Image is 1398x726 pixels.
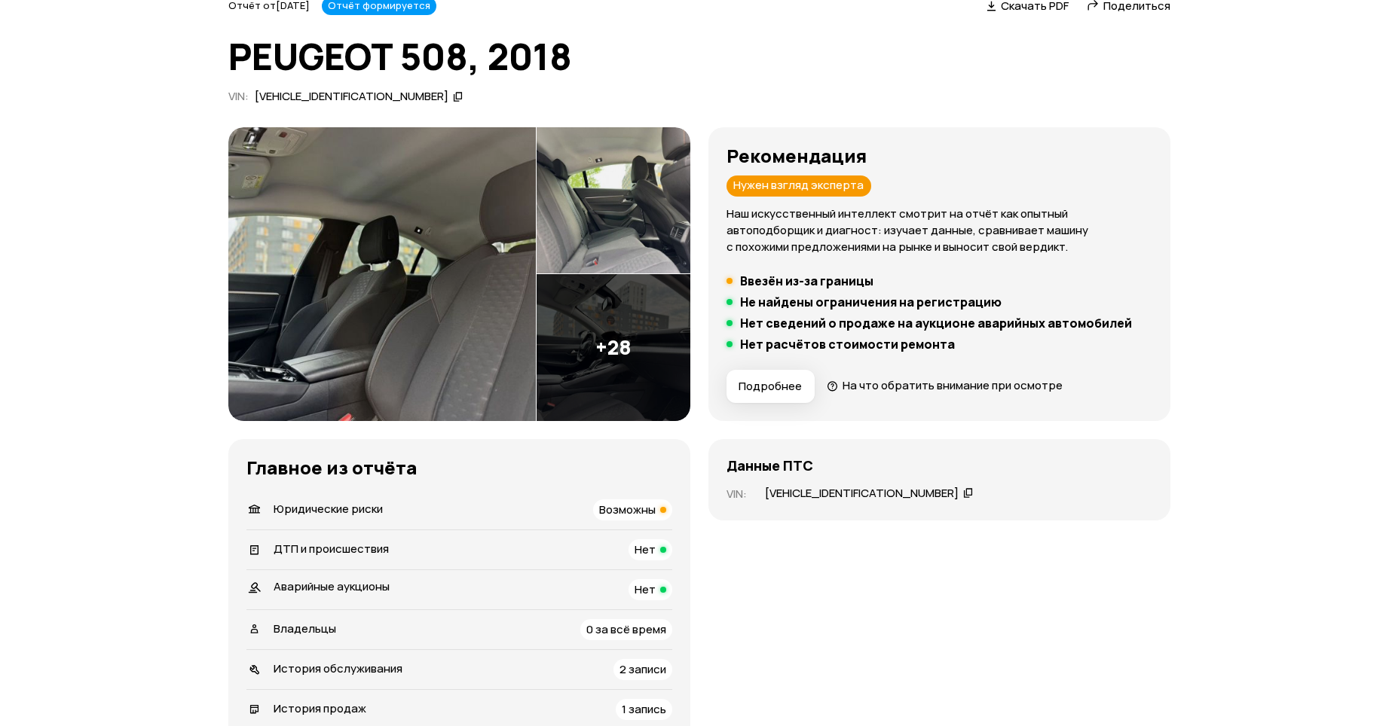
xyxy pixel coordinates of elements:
[586,621,666,637] span: 0 за всё время
[228,88,249,104] span: VIN :
[635,581,656,597] span: Нет
[739,379,802,394] span: Подробнее
[740,316,1132,331] h5: Нет сведений о продаже на аукционе аварийных автомобилей
[619,661,666,677] span: 2 записи
[274,501,383,517] span: Юридические риски
[635,541,656,557] span: Нет
[274,700,366,716] span: История продаж
[274,541,389,557] span: ДТП и происшествия
[255,89,448,105] div: [VEHICLE_IDENTIFICATION_NUMBER]
[246,457,672,478] h3: Главное из отчёта
[274,578,390,594] span: Аварийные аукционы
[622,701,666,717] span: 1 запись
[274,660,402,676] span: История обслуживания
[228,36,1170,77] h1: PEUGEOT 508, 2018
[740,337,955,352] h5: Нет расчётов стоимости ремонта
[727,145,1152,166] h3: Рекомендация
[727,486,747,502] p: VIN :
[827,377,1063,393] a: На что обратить внимание при осмотре
[599,502,656,517] span: Возможны
[727,457,813,474] h4: Данные ПТС
[727,206,1152,255] p: Наш искусственный интеллект смотрит на отчёт как опытный автоподборщик и диагност: изучает данные...
[843,377,1063,393] span: На что обратить внимание при осмотре
[727,175,871,197] div: Нужен взгляд эксперта
[274,621,336,636] span: Владельцы
[740,294,1002,310] h5: Не найдены ограничения на регистрацию
[727,370,815,403] button: Подробнее
[765,486,959,502] div: [VEHICLE_IDENTIFICATION_NUMBER]
[740,273,873,288] h5: Ввезён из-за границы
